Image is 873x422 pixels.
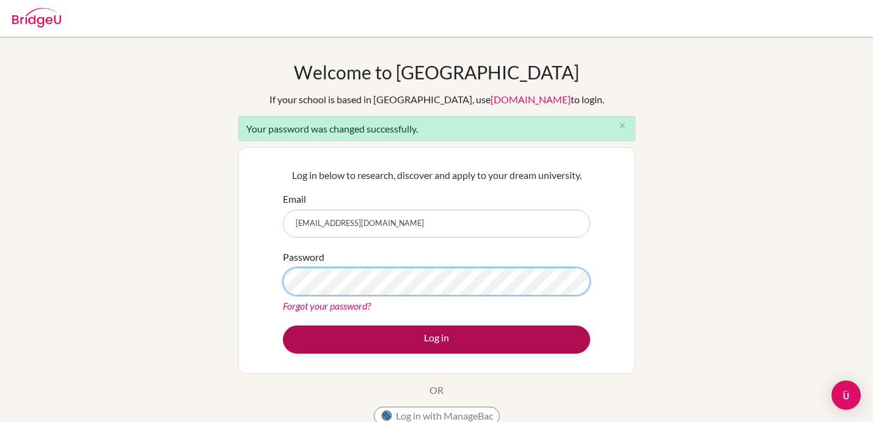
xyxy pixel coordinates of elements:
button: Log in [283,326,590,354]
button: Close [610,117,635,135]
p: OR [429,383,444,398]
img: Bridge-U [12,8,61,27]
p: Log in below to research, discover and apply to your dream university. [283,168,590,183]
h1: Welcome to [GEOGRAPHIC_DATA] [294,61,579,83]
label: Email [283,192,306,206]
a: Forgot your password? [283,300,371,311]
a: [DOMAIN_NAME] [491,93,571,105]
div: If your school is based in [GEOGRAPHIC_DATA], use to login. [269,92,604,107]
label: Password [283,250,324,264]
div: Your password was changed successfully. [238,116,635,141]
div: Open Intercom Messenger [831,380,861,410]
i: close [618,121,627,130]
